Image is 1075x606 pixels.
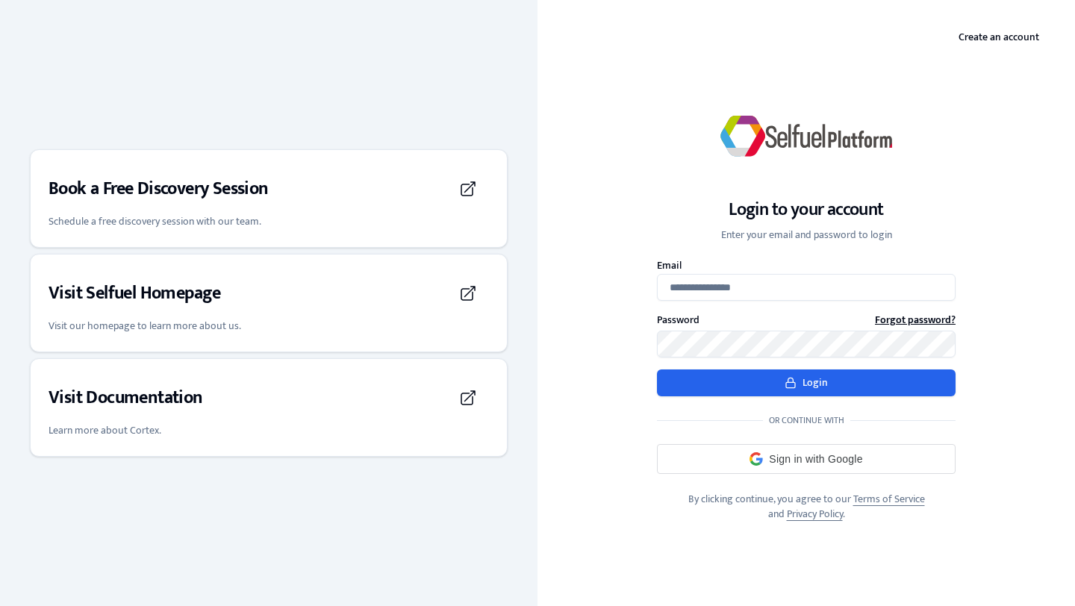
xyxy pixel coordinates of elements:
[763,414,850,426] span: Or continue with
[721,198,892,222] h1: Login to your account
[49,386,203,410] h3: Visit Documentation
[657,260,956,271] label: Email
[787,505,843,522] a: Privacy Policy
[1067,599,1075,606] iframe: JSD widget
[657,315,699,325] label: Password
[657,492,956,522] p: By clicking continue, you agree to our and .
[721,228,892,243] p: Enter your email and password to login
[947,24,1051,51] a: Create an account
[49,214,489,229] p: Schedule a free discovery session with our team.
[49,423,489,438] p: Learn more about Cortex.
[49,319,489,334] p: Visit our homepage to learn more about us.
[769,452,862,467] span: Sign in with Google
[657,444,956,474] div: Sign in with Google
[875,313,956,328] a: Forgot password?
[49,281,221,305] h3: Visit Selfuel Homepage
[49,177,269,201] h3: Book a Free Discovery Session
[853,490,925,507] a: Terms of Service
[657,369,956,396] button: Login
